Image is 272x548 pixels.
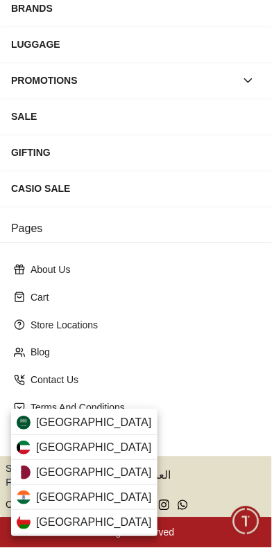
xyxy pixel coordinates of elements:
img: Qatar [17,466,31,480]
img: India [17,491,31,505]
div: Chat Widget [231,507,262,538]
span: [GEOGRAPHIC_DATA] [36,490,152,506]
span: [GEOGRAPHIC_DATA] [36,440,152,457]
span: [GEOGRAPHIC_DATA] [36,515,152,531]
img: Saudi Arabia [17,416,31,430]
span: [GEOGRAPHIC_DATA] [36,415,152,432]
img: Kuwait [17,441,31,455]
span: [GEOGRAPHIC_DATA] [36,465,152,481]
img: Oman [17,516,31,530]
